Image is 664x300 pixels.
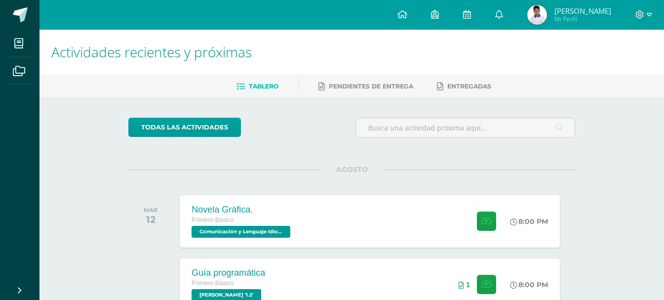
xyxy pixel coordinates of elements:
[510,217,548,226] div: 8:00 PM
[527,5,547,25] img: c9d05fe0526a1c9507232ac34499403a.png
[192,205,293,215] div: Novela Gráfica.
[437,79,491,94] a: Entregadas
[192,226,290,238] span: Comunicación y Lenguaje Idioma Español '1.2'
[144,207,157,214] div: MAR
[447,83,491,90] span: Entregadas
[459,281,470,289] div: Archivos entregados
[192,216,234,223] span: Primero Básico
[466,281,470,289] span: 1
[236,79,278,94] a: Tablero
[51,43,252,61] span: Actividades recientes y próximas
[318,79,413,94] a: Pendientes de entrega
[144,214,157,225] div: 12
[554,6,611,16] span: [PERSON_NAME]
[356,118,575,137] input: Busca una actividad próxima aquí...
[554,15,611,23] span: Mi Perfil
[192,280,234,287] span: Primero Básico
[510,280,548,289] div: 8:00 PM
[192,268,265,278] div: Guía programática
[128,118,241,137] a: todas las Actividades
[329,83,413,90] span: Pendientes de entrega
[320,165,384,174] span: AGOSTO
[249,83,278,90] span: Tablero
